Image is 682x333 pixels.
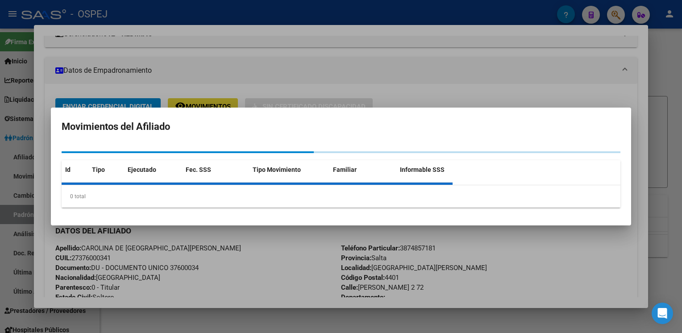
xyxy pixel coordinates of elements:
datatable-header-cell: Informable SSS [396,160,463,179]
span: Id [65,166,71,173]
datatable-header-cell: Familiar [329,160,396,179]
datatable-header-cell: Ejecutado [124,160,182,179]
div: Open Intercom Messenger [652,303,673,324]
h2: Movimientos del Afiliado [62,118,620,135]
span: Fec. SSS [186,166,211,173]
span: Tipo [92,166,105,173]
datatable-header-cell: Tipo [88,160,124,179]
span: Ejecutado [128,166,156,173]
datatable-header-cell: Tipo Movimiento [249,160,329,179]
span: Informable SSS [400,166,445,173]
span: Familiar [333,166,357,173]
datatable-header-cell: Fec. SSS [182,160,249,179]
datatable-header-cell: Id [62,160,88,179]
div: 0 total [62,185,620,208]
span: Tipo Movimiento [253,166,301,173]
